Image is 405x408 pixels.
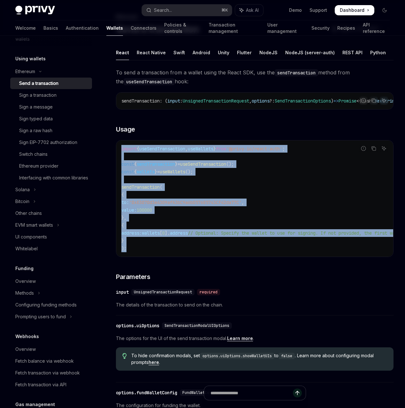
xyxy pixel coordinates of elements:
[137,45,166,60] div: React Native
[10,299,92,311] a: Configuring funding methods
[193,45,210,60] div: Android
[10,101,92,113] a: Sign a message
[226,146,282,152] span: '@privy-io/react-auth'
[10,148,92,160] a: Switch chains
[116,45,129,60] div: React
[15,233,47,241] div: UI components
[267,20,304,36] a: User management
[131,20,157,36] a: Connectors
[180,161,226,167] span: useSendTransaction
[10,231,92,243] a: UI components
[15,55,46,63] h5: Using wallets
[121,161,134,167] span: const
[121,184,160,190] span: sendTransaction
[370,96,378,105] button: Copy the contents from the code block
[216,146,226,152] span: from
[10,196,92,207] button: Toggle Bitcoin section
[116,125,135,134] span: Usage
[137,169,155,175] span: wallets
[19,79,58,87] div: Send a transaction
[249,98,252,104] span: ,
[15,209,42,217] div: Other chains
[180,98,183,104] span: :
[10,344,92,355] a: Overview
[160,230,162,236] span: [
[116,335,394,342] span: The options for the UI of the send transaction modal. .
[10,355,92,367] a: Fetch balance via webhook
[15,333,39,340] h5: Webhooks
[19,162,58,170] div: Ethereum provider
[142,230,160,236] span: wallets
[165,230,170,236] span: ].
[154,6,172,14] div: Search...
[218,45,229,60] div: Unity
[15,289,34,297] div: Methods
[15,68,35,75] div: Ethereum
[235,4,263,16] button: Toggle assistant panel
[370,144,378,153] button: Copy the contents from the code block
[10,311,92,322] button: Toggle Prompting users to fund section
[311,20,330,36] a: Security
[339,98,356,104] span: Promise
[237,45,252,60] div: Flutter
[359,144,368,153] button: Report incorrect code
[340,7,364,13] span: Dashboard
[121,230,142,236] span: address:
[226,161,234,167] span: ();
[15,277,36,285] div: Overview
[15,6,55,15] img: dark logo
[15,221,53,229] div: EVM smart wallets
[121,98,160,104] span: sendTransaction
[173,45,185,60] div: Swift
[66,20,99,36] a: Authentication
[185,146,188,152] span: ,
[116,272,150,281] span: Parameters
[116,301,394,309] span: The details of the transaction to send on the chain.
[15,345,36,353] div: Overview
[188,146,213,152] span: useWallets
[252,98,270,104] span: options
[379,5,390,15] button: Toggle dark mode
[124,78,175,85] code: useSendTransaction
[356,98,359,104] span: <
[122,353,127,359] svg: Tip
[19,103,53,111] div: Sign a message
[19,91,57,99] div: Sign a transaction
[285,45,335,60] div: NodeJS (server-auth)
[10,113,92,125] a: Sign typed data
[157,169,160,175] span: =
[331,98,333,104] span: )
[121,238,124,244] span: }
[259,45,278,60] div: NodeJS
[270,98,275,104] span: ?:
[279,353,295,359] code: false
[10,172,92,184] a: Interfacing with common libraries
[116,68,394,86] span: To send a transaction from a wallet using the React SDK, use the method from the hook:
[15,301,77,309] div: Configuring funding methods
[380,96,388,105] button: Ask AI
[293,389,302,397] button: Send message
[227,336,253,341] a: Learn more
[337,20,355,36] a: Recipes
[10,276,92,287] a: Overview
[15,20,36,36] a: Welcome
[370,45,386,60] div: Python
[10,184,92,195] button: Toggle Solana section
[134,169,137,175] span: {
[106,20,123,36] a: Wallets
[134,161,137,167] span: {
[15,198,29,205] div: Bitcoin
[155,169,157,175] span: }
[121,223,124,228] span: {
[116,289,129,295] div: input
[19,139,77,146] div: Sign EIP-7702 authorization
[139,146,185,152] span: useSendTransaction
[15,357,74,365] div: Fetch balance via webhook
[137,146,139,152] span: {
[160,98,167,104] span: : (
[10,125,92,136] a: Sign a raw hash
[121,215,126,221] span: },
[160,169,185,175] span: useWallets
[10,160,92,172] a: Ethereum provider
[149,359,159,365] a: here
